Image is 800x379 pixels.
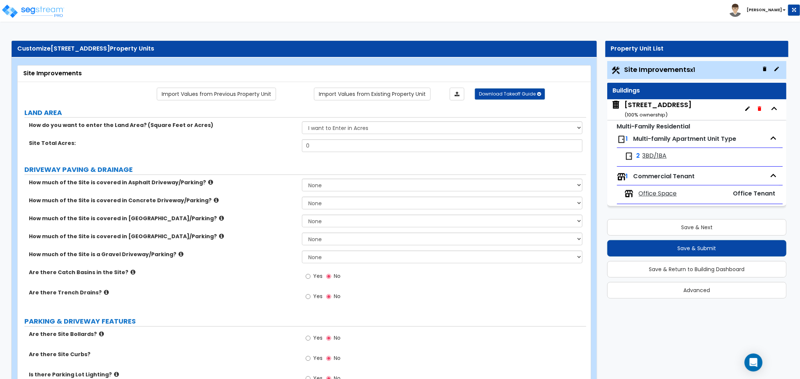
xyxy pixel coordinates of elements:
[306,292,311,301] input: Yes
[626,134,628,143] span: 1
[690,66,695,74] small: x1
[326,334,331,342] input: No
[450,88,464,100] a: Import the dynamic attributes value through Excel sheet
[642,152,667,160] span: 3BD/1BA
[114,372,119,377] i: click for more info!
[313,272,323,280] span: Yes
[607,282,786,298] button: Advanced
[611,100,621,110] img: building.svg
[326,272,331,281] input: No
[617,172,626,181] img: tenants.png
[219,215,224,221] i: click for more info!
[334,354,341,362] span: No
[131,269,135,275] i: click for more info!
[747,7,782,13] b: [PERSON_NAME]
[729,4,742,17] img: avatar.png
[626,172,628,181] span: 1
[24,165,586,175] label: DRIVEWAY PAVING & DRAINAGE
[624,152,633,161] img: door.png
[326,292,331,301] input: No
[208,179,213,185] i: click for more info!
[624,111,668,118] small: ( 100 % ownership)
[1,4,65,19] img: logo_pro_r.png
[639,189,677,198] span: Office Space
[611,45,783,53] div: Property Unit List
[29,139,296,147] label: Site Total Acres:
[607,261,786,278] button: Save & Return to Building Dashboard
[334,272,341,280] span: No
[607,219,786,236] button: Save & Next
[24,108,586,118] label: LAND AREA
[29,251,296,258] label: How much of the Site is a Gravel Driveway/Parking?
[29,197,296,204] label: How much of the Site is covered in Concrete Driveway/Parking?
[306,334,311,342] input: Yes
[104,289,109,295] i: click for more info!
[334,334,341,342] span: No
[611,100,692,119] span: 962 Dekalb Ave, Bronx, NY 11221
[313,292,323,300] span: Yes
[24,316,586,326] label: PARKING & DRIVEWAY FEATURES
[29,269,296,276] label: Are there Catch Basins in the Site?
[17,45,591,53] div: Customize Property Units
[314,88,431,100] a: Import the dynamic attribute values from existing properties.
[617,135,626,144] img: door.png
[23,69,585,78] div: Site Improvements
[479,91,536,97] span: Download Takeoff Guide
[306,272,311,281] input: Yes
[29,371,296,378] label: Is there Parking Lot Lighting?
[624,100,692,119] div: [STREET_ADDRESS]
[617,122,690,131] small: Multi-Family Residential
[607,240,786,257] button: Save & Submit
[179,251,183,257] i: click for more info!
[29,330,296,338] label: Are there Site Bollards?
[636,152,640,160] span: 2
[29,233,296,240] label: How much of the Site is covered in [GEOGRAPHIC_DATA]/Parking?
[475,88,545,100] button: Download Takeoff Guide
[633,172,695,181] span: Commercial Tenant
[29,179,296,186] label: How much of the Site is covered in Asphalt Driveway/Parking?
[29,351,296,358] label: Are there Site Curbs?
[29,289,296,296] label: Are there Trench Drains?
[326,354,331,363] input: No
[51,44,110,53] span: [STREET_ADDRESS]
[624,189,633,198] img: tenants.png
[313,354,323,362] span: Yes
[733,189,775,198] span: Office Tenant
[29,121,296,129] label: How do you want to enter the Land Area? (Square Feet or Acres)
[99,331,104,337] i: click for more info!
[29,215,296,222] label: How much of the Site is covered in [GEOGRAPHIC_DATA]/Parking?
[157,88,276,100] a: Import the dynamic attribute values from previous properties.
[744,354,762,372] div: Open Intercom Messenger
[611,66,621,75] img: Construction.png
[214,197,219,203] i: click for more info!
[613,87,781,95] div: Buildings
[624,65,695,74] span: Site Improvements
[633,134,737,143] span: Multi-family Apartment Unit Type
[313,334,323,342] span: Yes
[334,292,341,300] span: No
[306,354,311,363] input: Yes
[219,233,224,239] i: click for more info!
